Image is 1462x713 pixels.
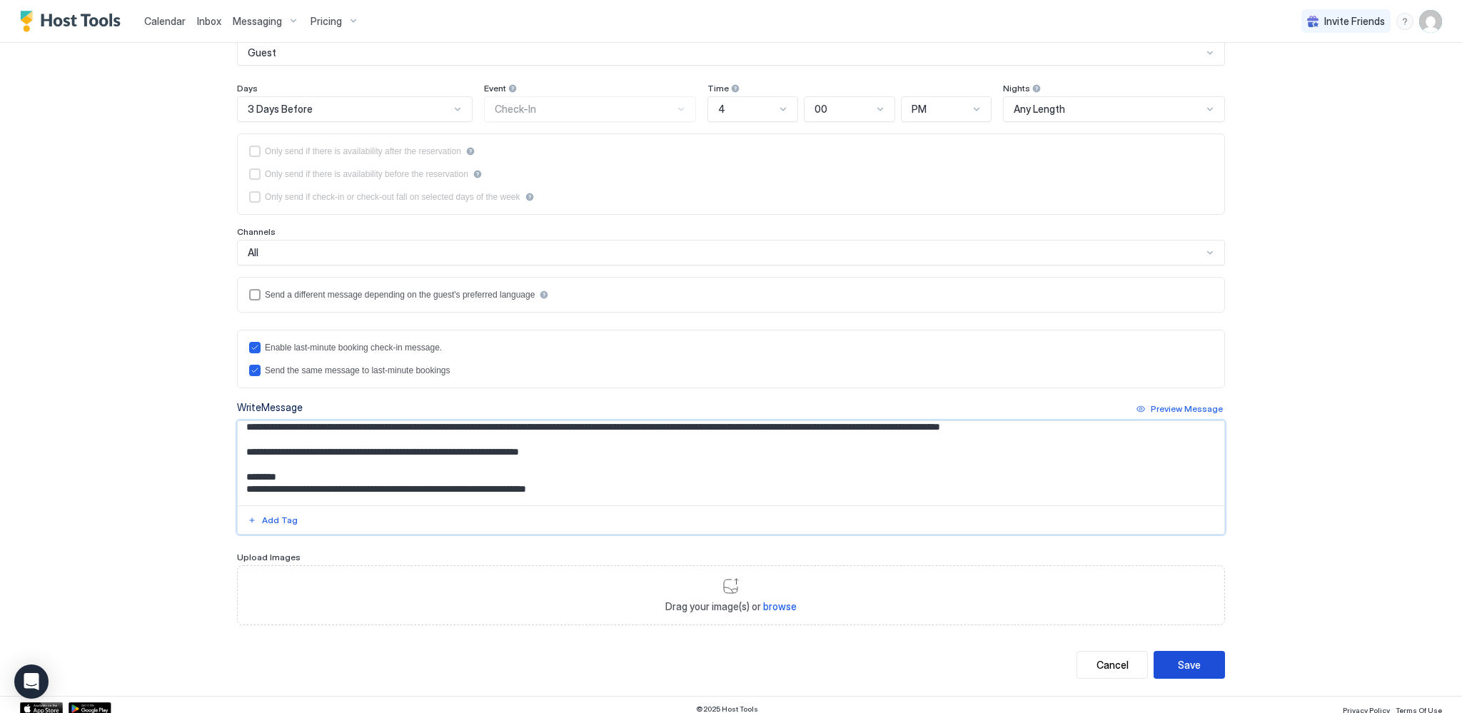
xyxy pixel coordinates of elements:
span: Upload Images [237,552,301,562]
span: 4 [718,103,725,116]
div: lastMinuteMessageIsTheSame [249,365,1213,376]
span: Calendar [144,15,186,27]
span: Messaging [233,15,282,28]
span: Time [707,83,729,93]
div: Cancel [1096,657,1129,672]
span: Nights [1003,83,1030,93]
span: 3 Days Before [248,103,313,116]
div: menu [1396,13,1413,30]
div: Send a different message depending on the guest's preferred language [265,290,535,300]
span: Invite Friends [1324,15,1385,28]
div: User profile [1419,10,1442,33]
span: Event [484,83,506,93]
div: Only send if there is availability after the reservation [265,146,461,156]
div: beforeReservation [249,168,1213,180]
textarea: Input Field [238,421,1224,505]
span: All [248,246,258,259]
div: Add Tag [262,514,298,527]
span: Guest [248,46,276,59]
div: Write Message [237,400,303,415]
span: Drag your image(s) or [665,600,797,613]
span: Any Length [1014,103,1065,116]
a: Calendar [144,14,186,29]
div: Save [1178,657,1201,672]
div: languagesEnabled [249,289,1213,300]
span: browse [763,600,797,612]
div: afterReservation [249,146,1213,157]
span: Channels [237,226,276,237]
div: Only send if there is availability before the reservation [265,169,468,179]
span: Inbox [197,15,221,27]
div: isLimited [249,191,1213,203]
div: Only send if check-in or check-out fall on selected days of the week [265,192,520,202]
div: Open Intercom Messenger [14,664,49,699]
div: Enable last-minute booking check-in message. [265,343,442,353]
button: Save [1154,651,1225,679]
span: 00 [815,103,827,116]
div: lastMinuteMessageEnabled [249,342,1213,353]
span: Pricing [311,15,342,28]
button: Cancel [1077,651,1148,679]
a: Host Tools Logo [20,11,127,32]
button: Add Tag [246,512,300,529]
a: Inbox [197,14,221,29]
span: Days [237,83,258,93]
div: Preview Message [1151,403,1223,415]
div: Send the same message to last-minute bookings [265,365,450,375]
button: Preview Message [1134,400,1225,418]
span: PM [912,103,927,116]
